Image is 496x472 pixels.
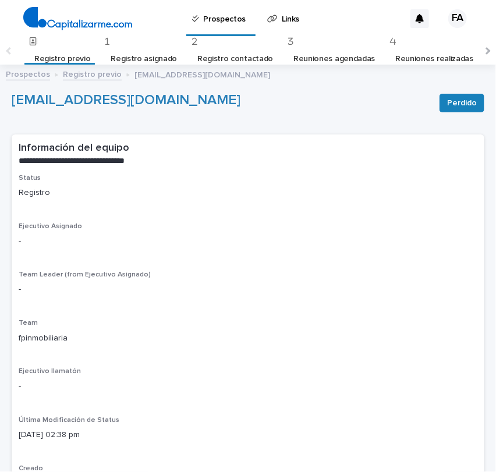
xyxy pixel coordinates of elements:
button: Perdido [440,94,484,112]
p: fpinmobiliaria [19,332,477,345]
p: Registro [19,187,477,199]
a: [EMAIL_ADDRESS][DOMAIN_NAME] [12,93,240,107]
span: Perdido [447,97,477,109]
span: Team [19,320,38,327]
a: Registro contactado [197,45,273,73]
span: Última Modificación de Status [19,417,119,424]
p: - [19,235,477,247]
span: Status [19,175,41,182]
p: - [19,283,477,296]
a: Registro previo [34,45,90,73]
span: Ejecutivo llamatón [19,368,81,375]
a: Reuniones agendadas [293,45,375,73]
div: FA [448,9,467,28]
span: Ejecutivo Asignado [19,223,82,230]
span: Team Leader (from Ejecutivo Asignado) [19,271,151,278]
a: Registro previo [63,67,122,80]
a: Prospectos [6,67,50,80]
img: 4arMvv9wSvmHTHbXwTim [23,7,132,30]
p: [EMAIL_ADDRESS][DOMAIN_NAME] [134,68,270,80]
p: [DATE] 02:38 pm [19,429,477,441]
a: Reuniones realizadas [395,45,473,73]
span: Creado [19,465,43,472]
p: - [19,381,477,393]
h2: Información del equipo [19,141,129,155]
a: Registro asignado [111,45,177,73]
